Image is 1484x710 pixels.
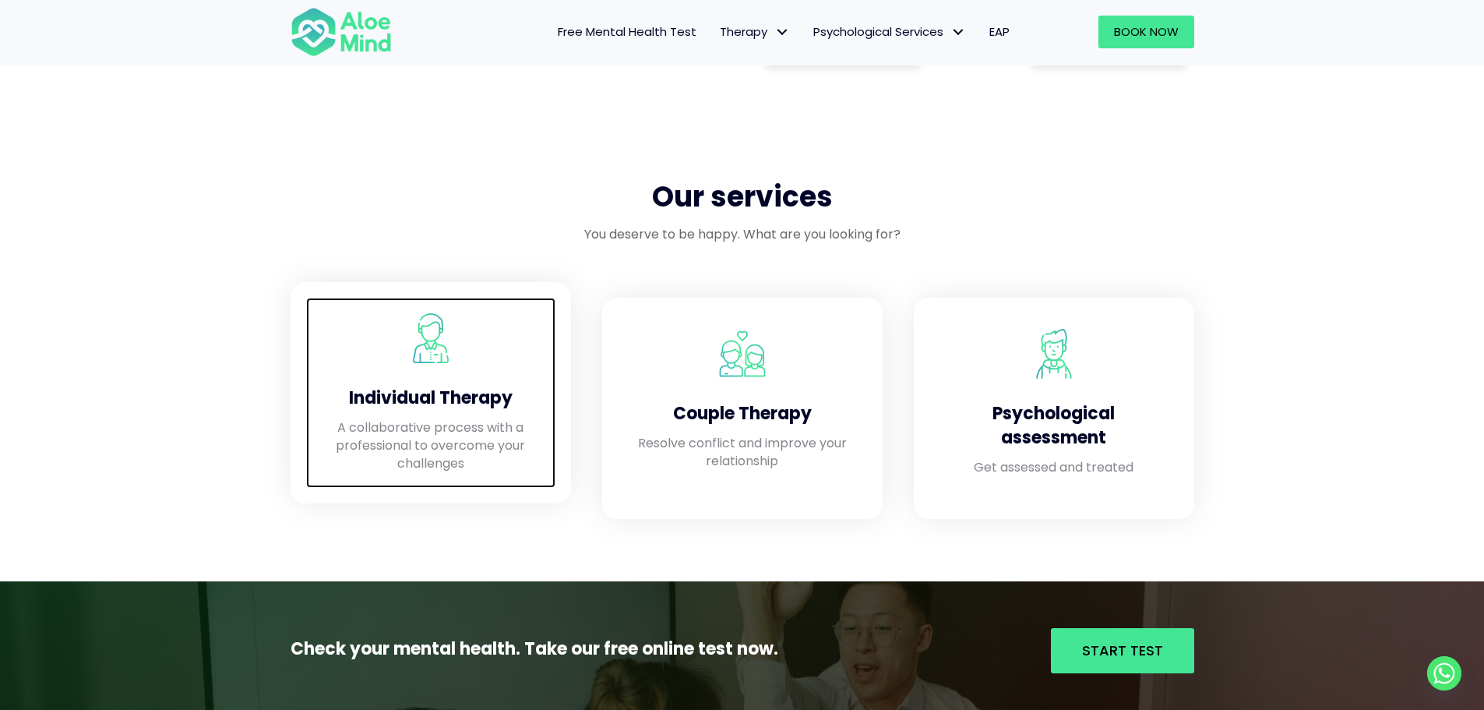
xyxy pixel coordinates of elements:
[546,16,708,48] a: Free Mental Health Test
[978,16,1021,48] a: EAP
[802,16,978,48] a: Psychological ServicesPsychological Services: submenu
[618,313,867,503] a: Aloe Mind Malaysia | Mental Healthcare Services in Malaysia and Singapore Couple Therapy Resolve ...
[1427,656,1461,691] a: Whatsapp
[1051,628,1194,673] a: Start Test
[322,419,540,473] p: A collaborative process with a professional to overcome your challenges
[720,23,790,40] span: Therapy
[558,23,696,40] span: Free Mental Health Test
[717,329,767,379] img: Aloe Mind Malaysia | Mental Healthcare Services in Malaysia and Singapore
[1114,23,1179,40] span: Book Now
[633,434,851,470] p: Resolve conflict and improve your relationship
[306,298,555,488] a: Aloe Mind Malaysia | Mental Healthcare Services in Malaysia and Singapore Individual Therapy A co...
[652,177,833,217] span: Our services
[771,21,794,44] span: Therapy: submenu
[633,402,851,426] h4: Couple Therapy
[708,16,802,48] a: TherapyTherapy: submenu
[989,23,1010,40] span: EAP
[947,21,970,44] span: Psychological Services: submenu
[945,458,1163,476] p: Get assessed and treated
[291,637,845,662] p: Check your mental health. Take our free online test now.
[412,16,1021,48] nav: Menu
[929,313,1179,503] a: Aloe Mind Malaysia | Mental Healthcare Services in Malaysia and Singapore Psychological assessmen...
[1098,16,1194,48] a: Book Now
[813,23,966,40] span: Psychological Services
[945,402,1163,450] h4: Psychological assessment
[291,6,392,58] img: Aloe mind Logo
[291,225,1194,243] p: You deserve to be happy. What are you looking for?
[1029,329,1079,379] img: Aloe Mind Malaysia | Mental Healthcare Services in Malaysia and Singapore
[1082,641,1163,660] span: Start Test
[406,313,456,363] img: Aloe Mind Malaysia | Mental Healthcare Services in Malaysia and Singapore
[322,387,540,411] h4: Individual Therapy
